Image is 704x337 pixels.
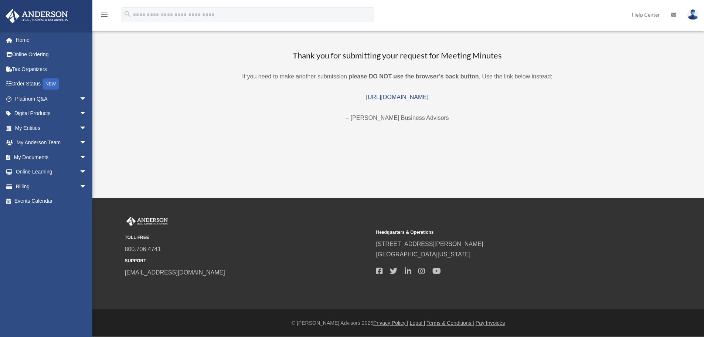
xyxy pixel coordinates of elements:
a: Tax Organizers [5,62,98,77]
span: arrow_drop_down [79,150,94,165]
a: Events Calendar [5,194,98,209]
small: SUPPORT [125,257,371,265]
a: Home [5,33,98,47]
img: User Pic [687,9,698,20]
a: My Anderson Teamarrow_drop_down [5,135,98,150]
span: arrow_drop_down [79,165,94,180]
a: Pay Invoices [476,320,505,326]
span: arrow_drop_down [79,179,94,194]
div: NEW [42,78,59,90]
a: Digital Productsarrow_drop_down [5,106,98,121]
a: [STREET_ADDRESS][PERSON_NAME] [376,241,483,247]
span: arrow_drop_down [79,91,94,107]
a: [GEOGRAPHIC_DATA][US_STATE] [376,251,471,257]
a: [EMAIL_ADDRESS][DOMAIN_NAME] [125,269,225,276]
div: © [PERSON_NAME] Advisors 2025 [92,319,704,328]
p: If you need to make another submission, . Use the link below instead: [121,71,674,82]
a: Order StatusNEW [5,77,98,92]
p: – [PERSON_NAME] Business Advisors [121,113,674,123]
a: Online Learningarrow_drop_down [5,165,98,179]
a: Online Ordering [5,47,98,62]
a: Terms & Conditions | [426,320,474,326]
i: search [123,10,132,18]
span: arrow_drop_down [79,106,94,121]
img: Anderson Advisors Platinum Portal [125,216,169,226]
span: arrow_drop_down [79,135,94,151]
i: menu [100,10,109,19]
small: Headquarters & Operations [376,229,622,236]
a: [URL][DOMAIN_NAME] [366,94,429,100]
a: My Documentsarrow_drop_down [5,150,98,165]
a: menu [100,13,109,19]
img: Anderson Advisors Platinum Portal [3,9,70,23]
a: Privacy Policy | [373,320,408,326]
a: 800.706.4741 [125,246,161,252]
small: TOLL FREE [125,234,371,242]
a: Platinum Q&Aarrow_drop_down [5,91,98,106]
h3: Thank you for submitting your request for Meeting Minutes [121,50,674,61]
a: My Entitiesarrow_drop_down [5,121,98,135]
a: Legal | [410,320,425,326]
b: please DO NOT use the browser’s back button [348,73,479,80]
a: Billingarrow_drop_down [5,179,98,194]
span: arrow_drop_down [79,121,94,136]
